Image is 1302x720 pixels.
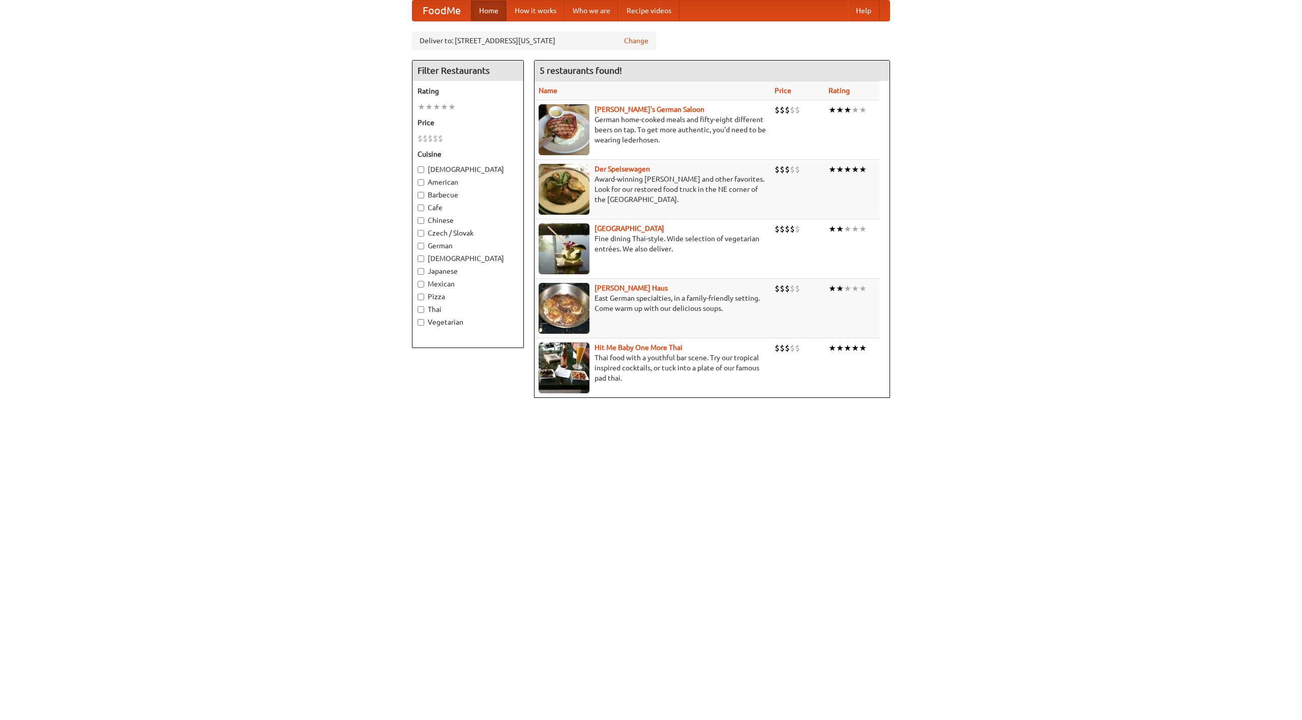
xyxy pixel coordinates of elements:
input: Vegetarian [418,319,424,326]
input: Pizza [418,294,424,300]
a: Help [848,1,879,21]
a: Price [775,87,791,95]
li: $ [780,164,785,175]
li: $ [790,223,795,235]
label: Mexican [418,279,518,289]
a: [PERSON_NAME] Haus [595,284,668,292]
h5: Cuisine [418,149,518,159]
a: Recipe videos [618,1,679,21]
li: ★ [859,164,867,175]
li: $ [795,164,800,175]
label: Chinese [418,215,518,225]
li: $ [438,133,443,144]
div: Deliver to: [STREET_ADDRESS][US_STATE] [412,32,656,50]
input: [DEMOGRAPHIC_DATA] [418,255,424,262]
label: Cafe [418,203,518,213]
li: $ [790,104,795,116]
li: ★ [828,223,836,235]
p: Fine dining Thai-style. Wide selection of vegetarian entrées. We also deliver. [539,234,766,254]
a: Rating [828,87,850,95]
li: $ [775,104,780,116]
input: Japanese [418,268,424,275]
label: Japanese [418,266,518,276]
li: ★ [828,164,836,175]
li: $ [785,104,790,116]
li: ★ [844,342,851,354]
img: babythai.jpg [539,342,589,393]
img: satay.jpg [539,223,589,274]
li: $ [423,133,428,144]
li: $ [785,342,790,354]
label: [DEMOGRAPHIC_DATA] [418,253,518,264]
a: Home [471,1,507,21]
label: Pizza [418,292,518,302]
li: ★ [836,342,844,354]
li: $ [795,104,800,116]
li: $ [433,133,438,144]
li: $ [780,223,785,235]
label: Thai [418,304,518,314]
li: $ [780,104,785,116]
a: FoodMe [412,1,471,21]
li: ★ [828,104,836,116]
li: ★ [844,223,851,235]
li: ★ [828,342,836,354]
li: $ [785,164,790,175]
li: $ [790,164,795,175]
a: How it works [507,1,565,21]
img: esthers.jpg [539,104,589,155]
li: ★ [859,223,867,235]
li: ★ [836,104,844,116]
input: Thai [418,306,424,313]
li: ★ [425,101,433,112]
b: Der Speisewagen [595,165,650,173]
li: ★ [851,223,859,235]
input: Cafe [418,205,424,211]
p: Thai food with a youthful bar scene. Try our tropical inspired cocktails, or tuck into a plate of... [539,353,766,383]
input: Czech / Slovak [418,230,424,237]
li: ★ [828,283,836,294]
li: ★ [844,164,851,175]
li: ★ [836,223,844,235]
label: [DEMOGRAPHIC_DATA] [418,164,518,175]
label: American [418,177,518,187]
li: $ [780,342,785,354]
label: Barbecue [418,190,518,200]
li: $ [775,342,780,354]
li: ★ [440,101,448,112]
h5: Price [418,118,518,128]
img: speisewagen.jpg [539,164,589,215]
img: kohlhaus.jpg [539,283,589,334]
p: East German specialties, in a family-friendly setting. Come warm up with our delicious soups. [539,293,766,313]
li: ★ [859,104,867,116]
li: ★ [859,283,867,294]
li: $ [780,283,785,294]
input: American [418,179,424,186]
input: Mexican [418,281,424,287]
input: Chinese [418,217,424,224]
a: [GEOGRAPHIC_DATA] [595,224,664,233]
li: $ [775,223,780,235]
h4: Filter Restaurants [412,61,523,81]
li: ★ [836,283,844,294]
b: Hit Me Baby One More Thai [595,343,683,352]
li: $ [795,342,800,354]
li: $ [428,133,433,144]
input: German [418,243,424,249]
label: Vegetarian [418,317,518,327]
li: $ [795,223,800,235]
li: $ [785,283,790,294]
li: ★ [851,104,859,116]
label: German [418,241,518,251]
li: $ [785,223,790,235]
li: ★ [851,342,859,354]
p: Award-winning [PERSON_NAME] and other favorites. Look for our restored food truck in the NE corne... [539,174,766,205]
li: $ [418,133,423,144]
input: [DEMOGRAPHIC_DATA] [418,166,424,173]
li: ★ [851,164,859,175]
li: $ [795,283,800,294]
a: Name [539,87,557,95]
a: [PERSON_NAME]'s German Saloon [595,105,704,113]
